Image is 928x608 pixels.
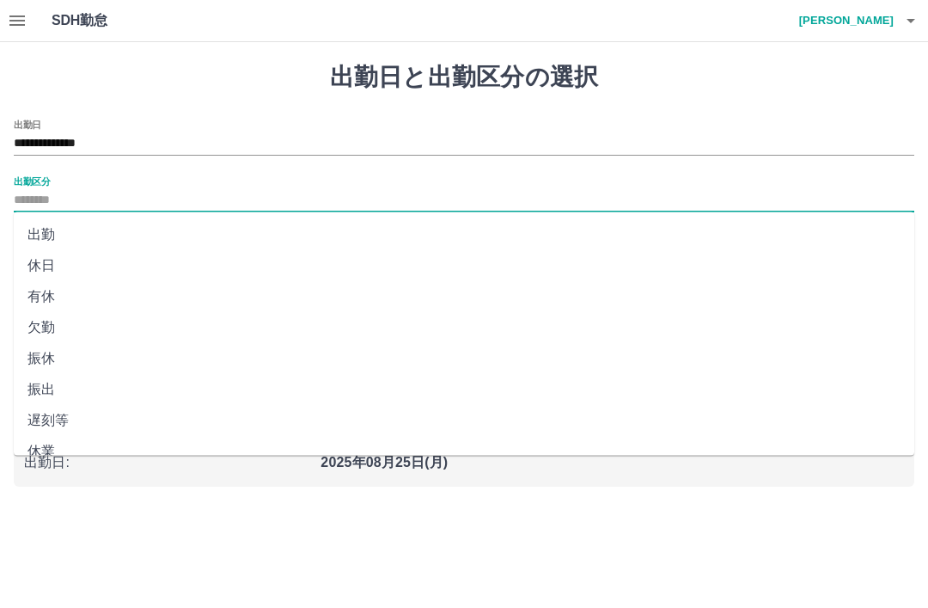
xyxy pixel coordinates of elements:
[14,118,41,131] label: 出勤日
[14,250,914,281] li: 休日
[14,436,914,467] li: 休業
[24,452,310,473] p: 出勤日 :
[14,405,914,436] li: 遅刻等
[321,455,448,470] b: 2025年08月25日(月)
[14,312,914,343] li: 欠勤
[14,343,914,374] li: 振休
[14,219,914,250] li: 出勤
[14,281,914,312] li: 有休
[14,63,914,92] h1: 出勤日と出勤区分の選択
[14,374,914,405] li: 振出
[14,175,50,187] label: 出勤区分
